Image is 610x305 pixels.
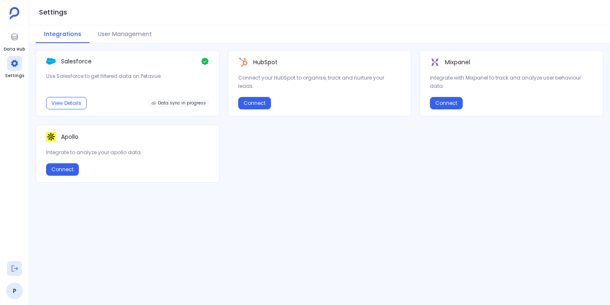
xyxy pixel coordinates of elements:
[61,57,92,65] p: Salesforce
[46,163,79,176] button: Connect
[4,29,25,53] a: Data Hub
[10,7,20,19] img: petavue logo
[61,133,78,141] p: Apollo
[39,7,67,18] h1: Settings
[36,25,90,43] button: Integrations
[238,97,271,109] button: Connect
[5,73,24,79] span: Settings
[158,101,206,106] span: Data sync in progress
[46,148,209,157] p: Integrate to analyze your apollo data.
[430,74,593,90] p: Integrate with Mixpanel to track and analyze user behaviour data.
[5,56,24,79] a: Settings
[6,283,23,299] a: P
[430,97,463,109] button: Connect
[46,97,87,109] button: View Details
[90,25,160,43] button: User Management
[253,58,278,66] p: HubSpot
[201,57,209,65] img: Check Icon
[46,72,209,80] p: Use Salesforce to get filtered data on Petavue.
[238,74,401,90] p: Connect your HubSpot to organise, track and nurture your leads.
[445,58,470,66] p: Mixpanel
[4,46,25,53] span: Data Hub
